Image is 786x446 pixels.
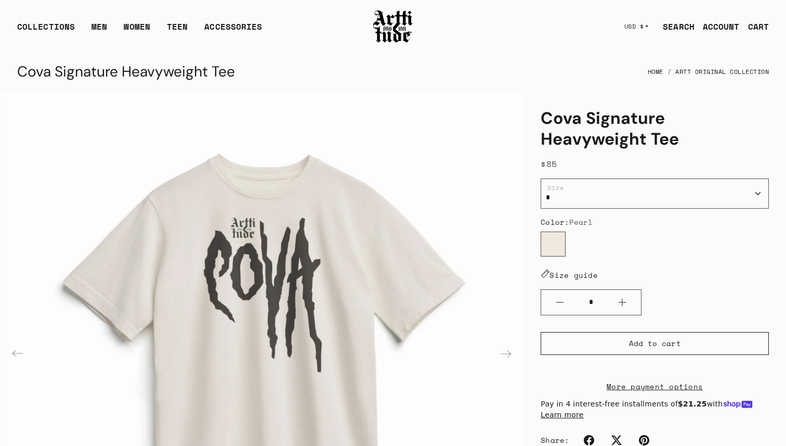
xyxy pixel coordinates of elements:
div: Previous slide [5,341,30,366]
span: USD $ [624,22,644,31]
button: Add to cart [541,332,769,355]
span: $85 [541,158,557,170]
button: USD $ [618,15,655,38]
span: Pearl [569,216,593,227]
button: Plus [604,290,641,315]
div: Cova Signature Heavyweight Tee [17,59,235,84]
input: Quantity [579,292,604,312]
div: CART [748,20,769,33]
a: MEN [91,20,107,41]
img: Arttitude [372,9,414,44]
div: COLLECTIONS [17,20,75,41]
a: More payment options [541,380,769,392]
a: ARTT Original Collection [675,60,769,83]
button: Minus [541,290,579,315]
label: Pearl [541,232,566,257]
h1: Cova Signature Heavyweight Tee [541,108,769,149]
a: Size guide [541,270,598,281]
ul: Main navigation [9,20,270,41]
span: Share: [541,435,569,445]
span: Add to cart [629,338,681,349]
div: Color: [541,217,769,227]
div: Next slide [493,341,518,366]
a: SEARCH [654,16,695,37]
a: ACCOUNT [695,16,740,37]
a: TEEN [167,20,188,41]
a: Home [648,60,663,83]
a: Open cart [740,16,769,37]
a: WOMEN [124,20,150,41]
div: ACCESSORIES [204,20,262,41]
